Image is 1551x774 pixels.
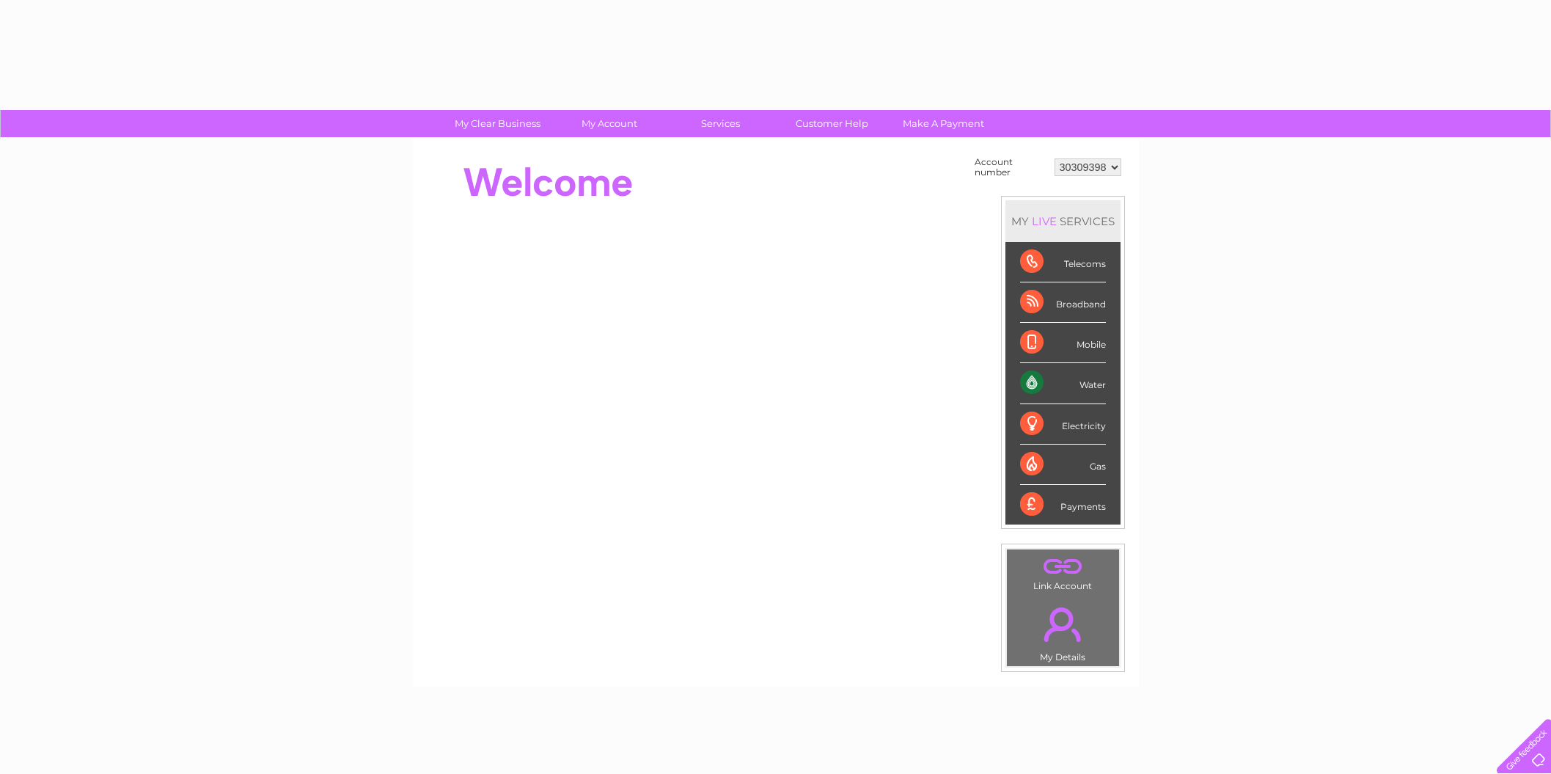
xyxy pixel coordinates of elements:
[1011,599,1115,650] a: .
[1029,214,1060,228] div: LIVE
[1020,485,1106,525] div: Payments
[1020,323,1106,363] div: Mobile
[1006,549,1120,595] td: Link Account
[1011,553,1115,579] a: .
[1020,363,1106,404] div: Water
[1020,282,1106,323] div: Broadband
[1020,404,1106,445] div: Electricity
[883,110,1004,137] a: Make A Payment
[1006,595,1120,667] td: My Details
[971,153,1051,181] td: Account number
[1020,445,1106,485] div: Gas
[1020,242,1106,282] div: Telecoms
[771,110,892,137] a: Customer Help
[437,110,558,137] a: My Clear Business
[660,110,781,137] a: Services
[1005,200,1121,242] div: MY SERVICES
[549,110,670,137] a: My Account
